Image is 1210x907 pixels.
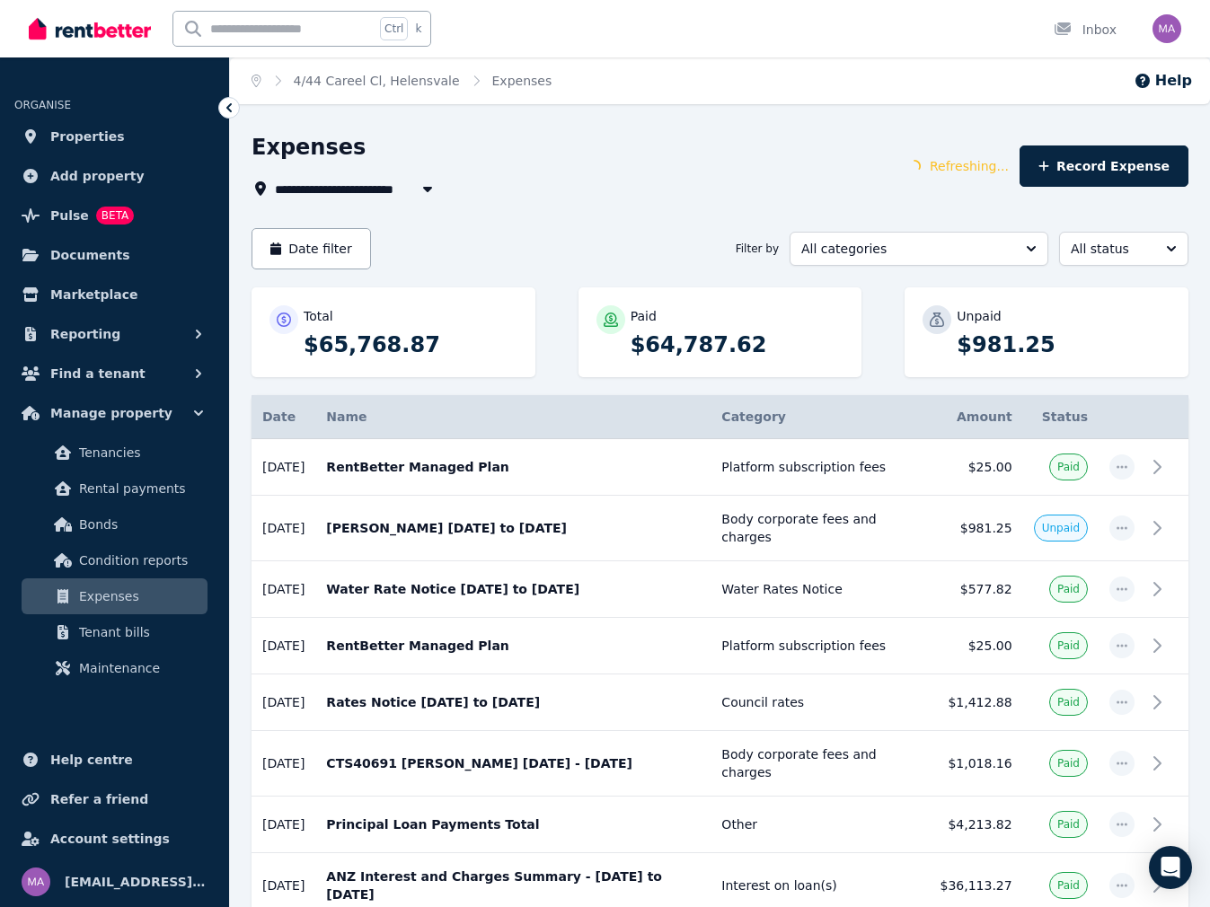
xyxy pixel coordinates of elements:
[930,157,1009,175] span: Refreshing...
[326,867,700,903] p: ANZ Interest and Charges Summary - [DATE] to [DATE]
[1057,582,1080,596] span: Paid
[22,867,50,896] img: maree.likely@bigpond.com
[711,496,929,561] td: Body corporate fees and charges
[790,232,1048,266] button: All categories
[801,240,1011,258] span: All categories
[14,237,215,273] a: Documents
[14,198,215,233] a: PulseBETA
[326,815,700,833] p: Principal Loan Payments Total
[1057,878,1080,893] span: Paid
[930,674,1023,731] td: $1,412.88
[326,693,700,711] p: Rates Notice [DATE] to [DATE]
[14,781,215,817] a: Refer a friend
[252,228,371,269] button: Date filter
[252,133,366,162] h1: Expenses
[711,395,929,439] th: Category
[14,277,215,313] a: Marketplace
[1057,695,1080,709] span: Paid
[1149,846,1192,889] div: Open Intercom Messenger
[711,797,929,853] td: Other
[230,57,573,104] nav: Breadcrumb
[1059,232,1188,266] button: All status
[252,731,315,797] td: [DATE]
[1153,14,1181,43] img: maree.likely@bigpond.com
[1057,460,1080,474] span: Paid
[50,244,130,266] span: Documents
[1020,145,1188,187] button: Record Expense
[65,871,208,893] span: [EMAIL_ADDRESS][DOMAIN_NAME]
[50,749,133,771] span: Help centre
[14,742,215,778] a: Help centre
[22,578,208,614] a: Expenses
[22,506,208,542] a: Bonds
[294,74,460,88] a: 4/44 Careel Cl, Helensvale
[711,731,929,797] td: Body corporate fees and charges
[957,330,1170,359] p: $981.25
[50,828,170,850] span: Account settings
[14,395,215,431] button: Manage property
[14,99,71,111] span: ORGANISE
[22,614,208,650] a: Tenant bills
[79,657,200,679] span: Maintenance
[304,307,333,325] p: Total
[252,561,315,618] td: [DATE]
[79,550,200,571] span: Condition reports
[22,542,208,578] a: Condition reports
[1071,240,1152,258] span: All status
[930,561,1023,618] td: $577.82
[50,126,125,147] span: Properties
[326,519,700,537] p: [PERSON_NAME] [DATE] to [DATE]
[252,395,315,439] th: Date
[1057,756,1080,771] span: Paid
[252,618,315,674] td: [DATE]
[252,439,315,496] td: [DATE]
[315,395,711,439] th: Name
[14,158,215,194] a: Add property
[1042,521,1080,535] span: Unpaid
[930,797,1023,853] td: $4,213.82
[252,496,315,561] td: [DATE]
[14,119,215,154] a: Properties
[326,458,700,476] p: RentBetter Managed Plan
[736,242,779,256] span: Filter by
[711,439,929,496] td: Platform subscription fees
[930,395,1023,439] th: Amount
[79,621,200,643] span: Tenant bills
[79,586,200,607] span: Expenses
[79,514,200,535] span: Bonds
[711,618,929,674] td: Platform subscription fees
[50,788,148,810] span: Refer a friend
[50,323,120,345] span: Reporting
[1054,21,1117,39] div: Inbox
[79,478,200,499] span: Rental payments
[930,731,1023,797] td: $1,018.16
[50,165,145,187] span: Add property
[29,15,151,42] img: RentBetter
[1057,817,1080,832] span: Paid
[50,402,172,424] span: Manage property
[326,580,700,598] p: Water Rate Notice [DATE] to [DATE]
[711,674,929,731] td: Council rates
[415,22,421,36] span: k
[50,363,146,384] span: Find a tenant
[22,471,208,506] a: Rental payments
[50,205,89,226] span: Pulse
[14,821,215,857] a: Account settings
[631,330,844,359] p: $64,787.62
[96,207,134,225] span: BETA
[930,496,1023,561] td: $981.25
[492,74,552,88] a: Expenses
[14,356,215,392] button: Find a tenant
[22,435,208,471] a: Tenancies
[380,17,408,40] span: Ctrl
[1023,395,1099,439] th: Status
[1057,638,1080,653] span: Paid
[22,650,208,686] a: Maintenance
[252,797,315,853] td: [DATE]
[326,637,700,655] p: RentBetter Managed Plan
[930,439,1023,496] td: $25.00
[711,561,929,618] td: Water Rates Notice
[930,618,1023,674] td: $25.00
[326,754,700,772] p: CTS40691 [PERSON_NAME] [DATE] - [DATE]
[252,674,315,731] td: [DATE]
